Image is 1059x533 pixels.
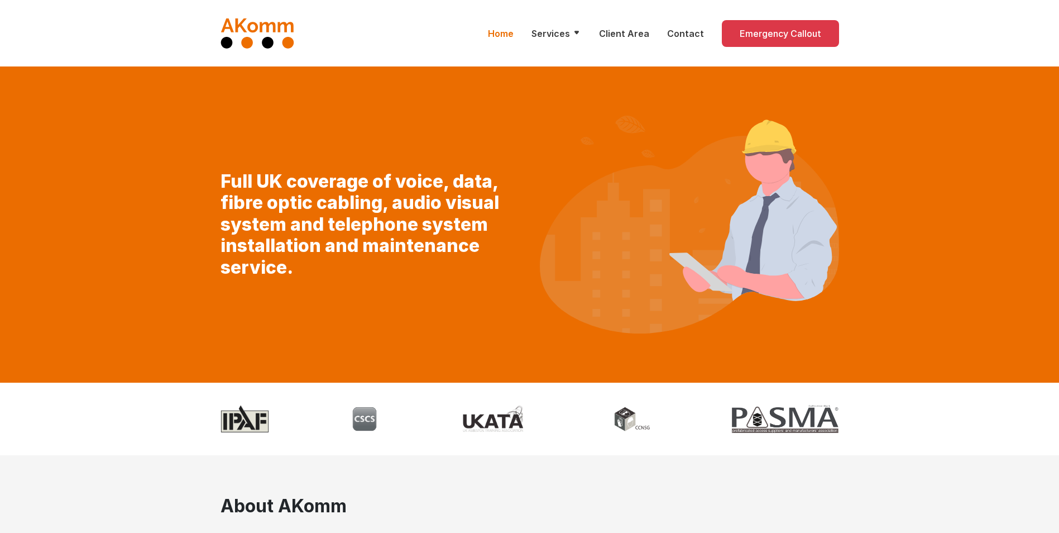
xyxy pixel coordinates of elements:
[599,27,649,40] a: Client Area
[221,171,520,278] h1: Full UK coverage of voice, data, fibre optic cabling, audio visual system and telephone system in...
[221,18,295,49] img: AKomm
[351,405,378,433] img: CSCS
[540,116,839,334] img: illustration
[531,27,581,40] a: Services
[722,20,839,47] a: Emergency Callout
[221,405,270,433] img: IPAF
[221,496,839,517] h2: About AKomm
[459,405,530,433] img: UKATA
[667,27,704,40] a: Contact
[611,405,651,433] img: CCNSG
[732,405,838,433] img: PASMA
[488,27,514,40] a: Home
